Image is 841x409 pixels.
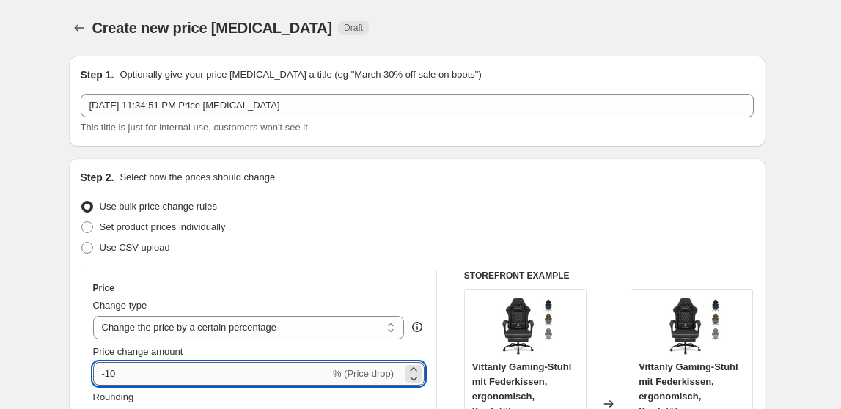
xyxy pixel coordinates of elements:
[100,221,226,232] span: Set product prices individually
[100,242,170,253] span: Use CSV upload
[120,67,481,82] p: Optionally give your price [MEDICAL_DATA] a title (eg "March 30% off sale on boots")
[81,67,114,82] h2: Step 1.
[496,297,554,355] img: 71x4YPc5SdL_80x.jpg
[69,18,89,38] button: Price change jobs
[410,320,425,334] div: help
[464,270,754,281] h6: STOREFRONT EXAMPLE
[81,94,754,117] input: 30% off holiday sale
[344,22,363,34] span: Draft
[100,201,217,212] span: Use bulk price change rules
[93,300,147,311] span: Change type
[663,297,721,355] img: 71x4YPc5SdL_80x.jpg
[92,20,333,36] span: Create new price [MEDICAL_DATA]
[333,368,394,379] span: % (Price drop)
[93,346,183,357] span: Price change amount
[93,282,114,294] h3: Price
[93,391,134,402] span: Rounding
[120,170,275,185] p: Select how the prices should change
[81,122,308,133] span: This title is just for internal use, customers won't see it
[93,362,330,386] input: -15
[81,170,114,185] h2: Step 2.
